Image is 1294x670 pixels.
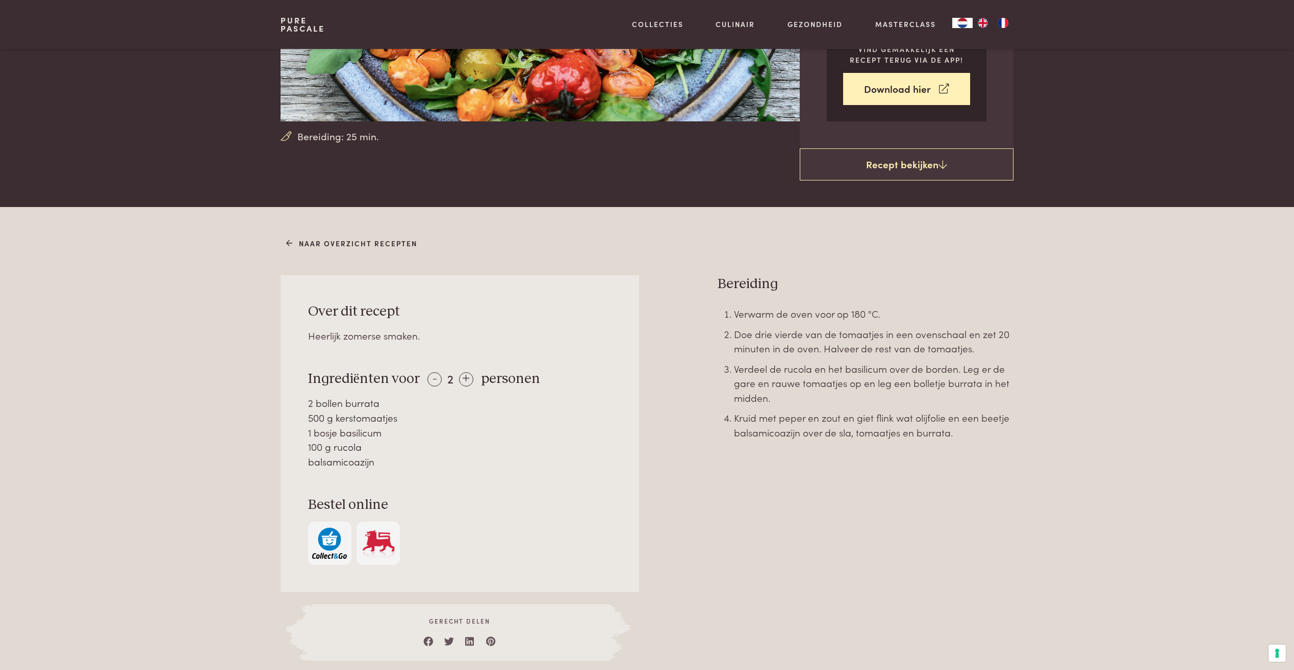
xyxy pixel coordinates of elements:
[308,303,612,321] h3: Over dit recept
[308,410,612,425] div: 500 g kerstomaatjes
[800,148,1013,181] a: Recept bekijken
[843,44,970,65] p: Vind gemakkelijk een recept terug via de app!
[952,18,973,28] a: NL
[788,19,843,30] a: Gezondheid
[361,528,396,559] img: Delhaize
[993,18,1013,28] a: FR
[308,496,612,514] h3: Bestel online
[718,275,1013,293] h3: Bereiding
[286,238,417,249] a: Naar overzicht recepten
[718,306,1013,440] div: Page 40
[716,19,755,30] a: Culinair
[312,616,607,626] span: Gerecht delen
[459,372,473,386] div: +
[1268,645,1286,662] button: Uw voorkeuren voor toestemming voor trackingtechnologieën
[447,370,453,386] span: 2
[308,396,612,410] div: 2 bollen burrata
[734,410,1013,440] li: Kruid met peper en zout en giet flink wat olijfolie en een beetje balsamicoazijn over de sla, tom...
[312,528,347,559] img: c308188babc36a3a401bcb5cb7e020f4d5ab42f7cacd8327e500463a43eeb86c.svg
[734,362,1013,405] li: Verdeel de rucola en het basilicum over de borden. Leg er de gare en rauwe tomaatjes op en leg ee...
[632,19,683,30] a: Collecties
[297,129,379,144] span: Bereiding: 25 min.
[875,19,936,30] a: Masterclass
[481,372,540,386] span: personen
[281,16,325,33] a: PurePascale
[973,18,993,28] a: EN
[734,306,1013,321] li: Verwarm de oven voor op 180 °C.
[952,18,1013,28] aside: Language selected: Nederlands
[843,73,970,105] a: Download hier
[973,18,1013,28] ul: Language list
[952,18,973,28] div: Language
[308,372,420,386] span: Ingrediënten voor
[718,306,1013,440] div: Page 16
[427,372,442,386] div: -
[308,425,612,440] div: 1 bosje basilicum
[308,440,612,454] div: 100 g rucola
[734,327,1013,356] li: Doe drie vierde van de tomaatjes in een ovenschaal en zet 20 minuten in de oven. Halveer de rest ...
[308,328,612,343] div: Heerlijk zomerse smaken.
[308,454,612,469] div: balsamicoazijn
